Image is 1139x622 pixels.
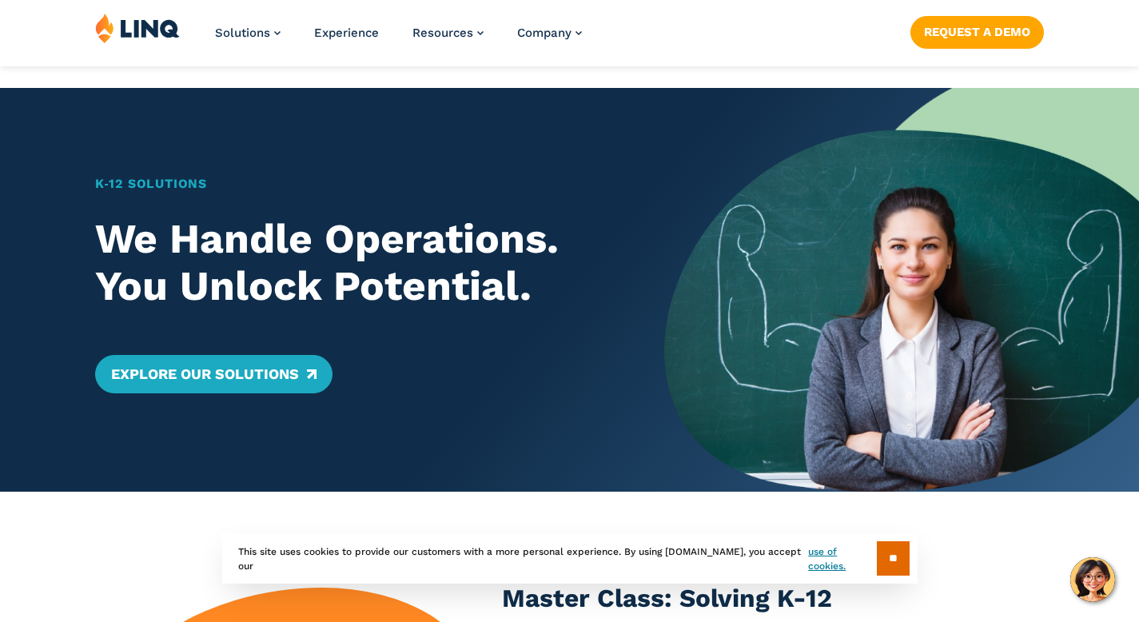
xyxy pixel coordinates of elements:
[808,544,876,573] a: use of cookies.
[222,533,918,584] div: This site uses cookies to provide our customers with a more personal experience. By using [DOMAIN...
[95,355,333,393] a: Explore Our Solutions
[215,26,270,40] span: Solutions
[1070,557,1115,602] button: Hello, have a question? Let’s chat.
[910,16,1044,48] a: Request a Demo
[215,13,582,66] nav: Primary Navigation
[215,26,281,40] a: Solutions
[95,215,618,309] h2: We Handle Operations. You Unlock Potential.
[664,88,1139,492] img: Home Banner
[910,13,1044,48] nav: Button Navigation
[314,26,379,40] a: Experience
[517,26,582,40] a: Company
[95,13,180,43] img: LINQ | K‑12 Software
[412,26,484,40] a: Resources
[95,174,618,193] h1: K‑12 Solutions
[412,26,473,40] span: Resources
[517,26,571,40] span: Company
